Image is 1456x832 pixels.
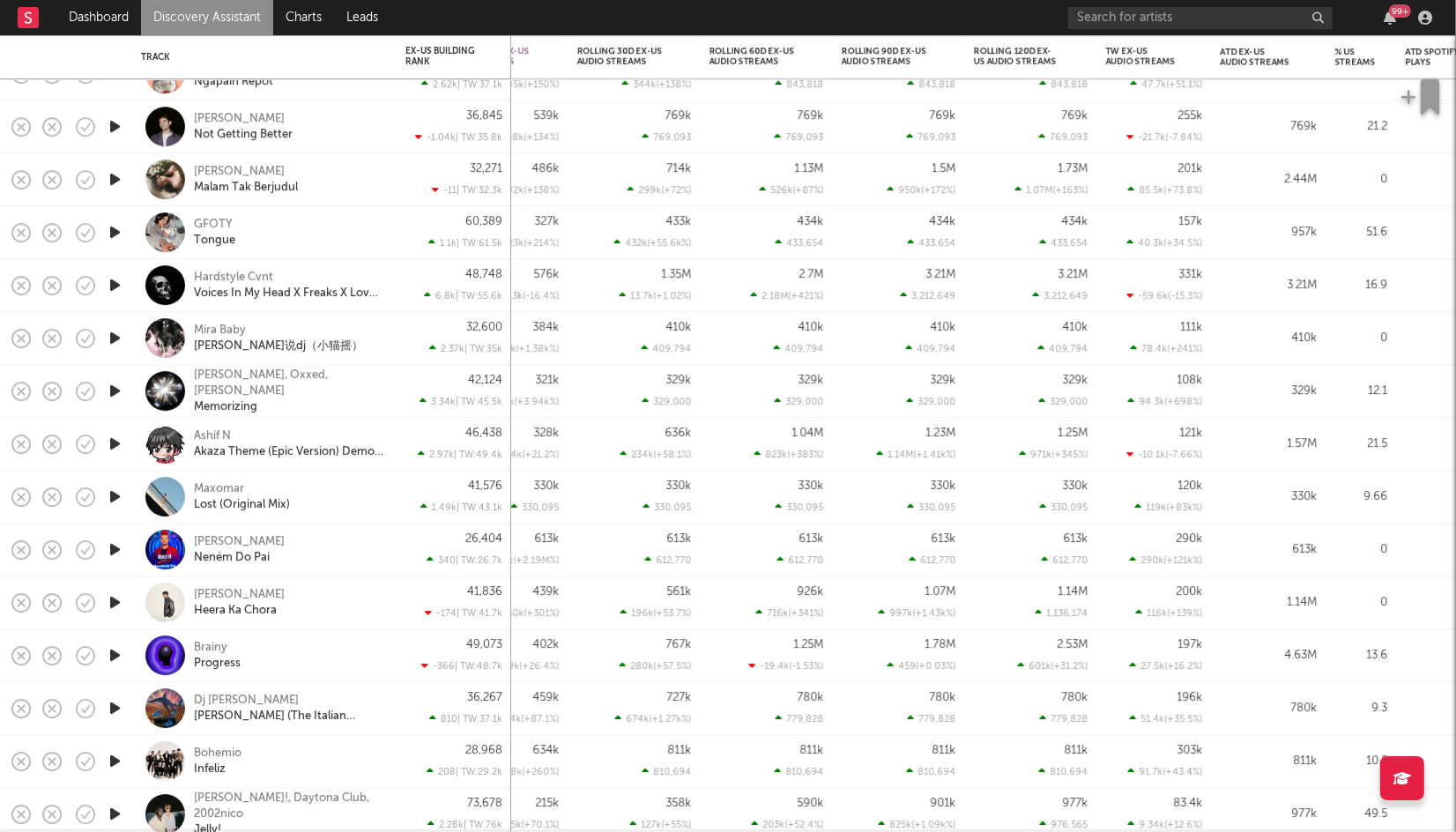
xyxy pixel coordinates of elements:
div: 121k [1179,427,1202,439]
div: 433,654 [775,237,823,249]
div: 328k [533,427,559,439]
div: 116k ( +139 % ) [1135,607,1202,619]
a: Not Getting Better [194,127,293,143]
div: 811k [799,745,823,756]
a: [PERSON_NAME] [194,164,285,180]
div: 234k ( +58.1 % ) [620,449,691,460]
div: TW Ex-US Audio Streams [1105,46,1176,67]
div: 330k [930,480,955,492]
a: Brainy [194,640,227,656]
div: 1.23M [925,427,955,439]
div: 0 [1334,539,1387,561]
div: 329k [1220,381,1317,402]
a: Akaza Theme (Epic Version) Demon Slayer Mugen Train [194,444,383,460]
div: 3,212,649 [1032,290,1088,301]
div: 78.4k ( +241 % ) [1130,343,1202,354]
div: 410k [1220,328,1317,349]
div: [PERSON_NAME], Oxxed, [PERSON_NAME] [194,368,383,399]
div: Bohemio [194,746,241,761]
a: Maxomar [194,481,244,497]
div: 612,770 [909,554,955,566]
div: 2.53M [1057,639,1088,650]
div: 330,095 [1039,501,1088,513]
div: 1.25M [1058,427,1088,439]
div: 330,095 [775,501,823,513]
div: Dj [PERSON_NAME] [194,693,299,709]
div: 111k [1180,322,1202,333]
div: 223k ( +214 % ) [491,237,559,249]
a: Tongue [194,233,235,249]
div: 384k [532,322,559,333]
div: 119k ( +83k % ) [1134,501,1202,513]
a: [PERSON_NAME] (The Italian Brainrot) [194,709,383,724]
div: 331k [1178,269,1202,280]
div: 0 [1334,328,1387,349]
div: 330k [665,480,691,492]
div: 21.5 [1334,434,1387,455]
div: 613k [1220,539,1317,561]
div: 40.3k ( +34.5 % ) [1126,237,1202,249]
div: 843,818 [907,78,955,90]
div: 330,095 [643,501,691,513]
div: 769,093 [1038,131,1088,143]
div: 290k ( +121k % ) [1129,554,1202,566]
div: 1.04M [791,427,823,439]
div: 1.49k | TW: 43.1k [405,501,502,513]
div: 409,794 [773,343,823,354]
div: Mira Baby [194,323,246,338]
div: 1.78M [925,639,955,650]
div: 779,828 [775,713,823,724]
a: [PERSON_NAME] [194,111,285,127]
div: 409,794 [905,343,955,354]
div: 769k [929,110,955,122]
div: 526k ( +87 % ) [759,184,823,196]
div: 51.4k ( +35.5 % ) [1129,713,1202,724]
div: -21.7k ( -7.84 % ) [1126,131,1202,143]
div: 2.44M [1220,169,1317,190]
div: 2.7M [799,269,823,280]
div: Rolling 14D Ex-US Audio Streams [444,46,532,67]
div: 613k [1063,533,1088,545]
a: GFOTY [194,217,233,233]
div: -174 | TW: 41.7k [405,607,502,619]
div: 13.6 [1334,645,1387,666]
div: 613k [666,533,691,545]
div: Track [141,52,379,63]
div: 214k ( +87.1 % ) [488,713,559,724]
div: Lost (Original Mix) [194,497,290,513]
div: 769k [1220,116,1317,137]
div: -59.6k ( -15.3 % ) [1126,290,1202,301]
div: 9.66 [1334,487,1387,508]
div: 330k ( +301 % ) [490,607,559,619]
div: 200k [1176,586,1202,598]
div: -113k ( -16.4 % ) [487,290,559,301]
div: -19.4k ( -1.53 % ) [748,660,823,672]
div: 634k [532,745,559,756]
div: 926k [797,586,823,598]
div: 997k ( +1.43k % ) [878,607,955,619]
div: 330,095 [907,501,955,513]
div: Infeliz [194,761,226,777]
a: Ashif N [194,428,231,444]
div: 3,212,649 [900,290,955,301]
div: 612,770 [644,554,691,566]
div: Rolling 90D Ex-US Audio Streams [841,46,929,67]
div: 410k [798,322,823,333]
a: [PERSON_NAME] [194,534,285,550]
div: % US Streams [1334,47,1375,68]
div: [PERSON_NAME]说dj（小猫摇） [194,338,363,354]
div: 486k [531,163,559,175]
div: 434k [797,216,823,227]
div: 51.6 [1334,222,1387,243]
a: Neném Do Pai [194,550,270,566]
div: [PERSON_NAME]!, Daytona Club, 2002nico [194,791,383,822]
div: 1,136,174 [1035,607,1088,619]
div: 42,124 [468,375,502,386]
div: Heera Ka Chora [194,603,277,619]
div: 458k ( +260 % ) [487,766,559,777]
div: 340 | TW: 26.7k [405,554,502,566]
div: 0 [1334,169,1387,190]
